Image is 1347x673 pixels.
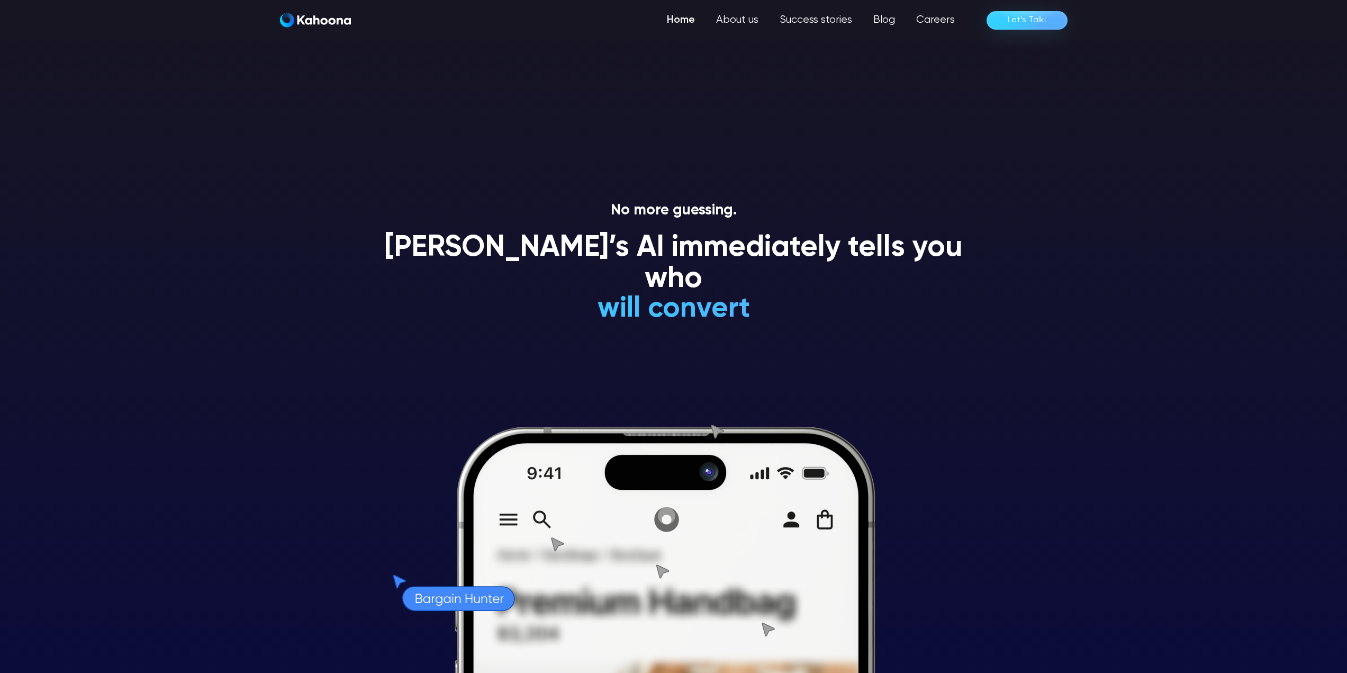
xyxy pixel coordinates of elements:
a: Home [656,10,706,31]
a: home [280,13,351,28]
div: Let’s Talk! [1008,12,1046,29]
h1: will convert [518,308,829,339]
a: Let’s Talk! [987,11,1068,30]
a: Success stories [769,10,863,31]
a: Careers [906,10,965,31]
a: About us [706,10,769,31]
a: Blog [863,10,906,31]
img: Kahoona logo white [280,13,351,28]
h1: [PERSON_NAME]’s AI immediately tells you who [372,232,975,295]
p: No more guessing. [372,202,975,220]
